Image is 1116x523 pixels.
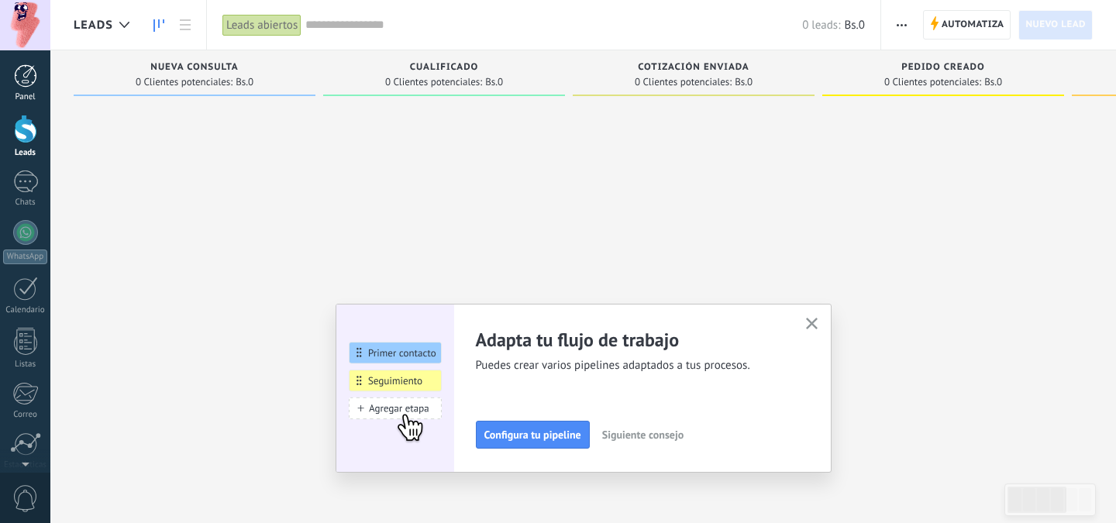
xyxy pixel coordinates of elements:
[3,305,48,315] div: Calendario
[3,148,48,158] div: Leads
[3,249,47,264] div: WhatsApp
[1025,11,1086,39] span: Nuevo lead
[735,77,753,87] span: Bs.0
[484,429,581,440] span: Configura tu pipeline
[476,421,590,449] button: Configura tu pipeline
[81,62,308,75] div: Nueva consulta
[635,77,732,87] span: 0 Clientes potenciales:
[3,198,48,208] div: Chats
[74,18,113,33] span: Leads
[638,62,749,73] span: Cotización enviada
[1018,10,1093,40] a: Nuevo lead
[150,62,238,73] span: Nueva consulta
[580,62,807,75] div: Cotización enviada
[136,77,232,87] span: 0 Clientes potenciales:
[942,11,1004,39] span: Automatiza
[830,62,1056,75] div: Pedido creado
[602,429,684,440] span: Siguiente consejo
[485,77,503,87] span: Bs.0
[172,10,198,40] a: Lista
[595,423,691,446] button: Siguiente consejo
[236,77,253,87] span: Bs.0
[844,18,864,33] span: Bs.0
[901,62,984,73] span: Pedido creado
[222,14,301,36] div: Leads abiertos
[331,62,557,75] div: Cualificado
[884,77,981,87] span: 0 Clientes potenciales:
[923,10,1011,40] a: Automatiza
[890,10,913,40] button: Más
[476,328,787,352] h2: Adapta tu flujo de trabajo
[385,77,482,87] span: 0 Clientes potenciales:
[146,10,172,40] a: Leads
[984,77,1002,87] span: Bs.0
[3,92,48,102] div: Panel
[3,360,48,370] div: Listas
[410,62,479,73] span: Cualificado
[802,18,840,33] span: 0 leads:
[476,358,787,373] span: Puedes crear varios pipelines adaptados a tus procesos.
[3,410,48,420] div: Correo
